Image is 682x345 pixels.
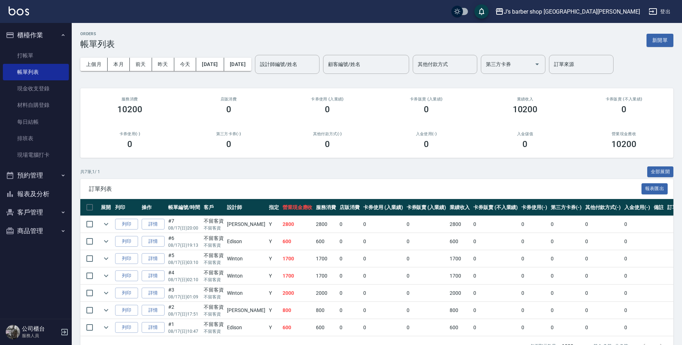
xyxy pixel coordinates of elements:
button: 昨天 [152,58,174,71]
button: 前天 [130,58,152,71]
button: Open [531,58,543,70]
img: Person [6,325,20,339]
button: 列印 [115,236,138,247]
div: 不留客資 [204,286,224,294]
p: 08/17 (日) 19:13 [168,242,200,249]
td: 0 [405,319,448,336]
td: 0 [361,250,405,267]
td: 0 [472,233,520,250]
p: 08/17 (日) 02:10 [168,277,200,283]
h2: 業績收入 [484,97,566,101]
th: 設計師 [225,199,267,216]
td: 600 [448,233,472,250]
div: 不留客資 [204,269,224,277]
h2: 入金儲值 [484,132,566,136]
td: 0 [622,268,652,284]
a: 詳情 [142,270,165,282]
th: 卡券販賣 (不入業績) [472,199,520,216]
td: Y [267,250,281,267]
h3: 帳單列表 [80,39,115,49]
h3: 10200 [513,104,538,114]
a: 帳單列表 [3,64,69,80]
img: Logo [9,6,29,15]
button: 上個月 [80,58,108,71]
td: [PERSON_NAME] [225,302,267,319]
td: Y [267,268,281,284]
th: 指定 [267,199,281,216]
button: save [474,4,489,19]
h2: 卡券販賣 (入業績) [385,97,467,101]
td: 0 [520,233,549,250]
td: 0 [361,319,405,336]
td: 0 [361,216,405,233]
h3: 0 [325,104,330,114]
td: 0 [338,319,361,336]
a: 排班表 [3,130,69,147]
div: 不留客資 [204,303,224,311]
th: 卡券使用 (入業績) [361,199,405,216]
div: J’s barber shop [GEOGRAPHIC_DATA][PERSON_NAME] [504,7,640,16]
td: Edison [225,319,267,336]
td: 0 [549,250,583,267]
p: 服務人員 [22,332,58,339]
button: expand row [101,322,112,333]
td: 2800 [448,216,472,233]
td: 0 [338,250,361,267]
td: 0 [622,233,652,250]
button: 列印 [115,270,138,282]
td: 2800 [314,216,338,233]
td: 0 [361,285,405,302]
td: 0 [472,285,520,302]
h3: 服務消費 [89,97,171,101]
h2: 營業現金應收 [583,132,665,136]
a: 報表匯出 [641,185,668,192]
td: 1700 [281,268,314,284]
td: 0 [361,268,405,284]
td: Y [267,216,281,233]
p: 不留客資 [204,259,224,266]
h3: 10200 [117,104,142,114]
p: 08/17 (日) 10:47 [168,328,200,335]
th: 其他付款方式(-) [583,199,623,216]
th: 客戶 [202,199,226,216]
td: 0 [338,285,361,302]
td: 0 [583,250,623,267]
p: 08/17 (日) 01:09 [168,294,200,300]
td: 0 [405,233,448,250]
h5: 公司櫃台 [22,325,58,332]
th: 卡券使用(-) [520,199,549,216]
td: 600 [314,233,338,250]
td: 0 [405,285,448,302]
th: 店販消費 [338,199,361,216]
button: 全部展開 [647,166,674,178]
a: 詳情 [142,305,165,316]
a: 詳情 [142,219,165,230]
th: 營業現金應收 [281,199,314,216]
h3: 0 [226,104,231,114]
a: 材料自購登錄 [3,97,69,113]
h2: 店販消費 [188,97,270,101]
td: 1700 [448,268,472,284]
span: 訂單列表 [89,185,641,193]
div: 不留客資 [204,321,224,328]
button: 商品管理 [3,222,69,240]
a: 詳情 [142,236,165,247]
td: #3 [166,285,202,302]
td: 600 [448,319,472,336]
button: 列印 [115,322,138,333]
p: 不留客資 [204,277,224,283]
td: Winton [225,250,267,267]
td: 0 [549,302,583,319]
td: #1 [166,319,202,336]
td: 0 [622,285,652,302]
p: 08/17 (日) 20:00 [168,225,200,231]
td: 800 [281,302,314,319]
p: 不留客資 [204,225,224,231]
p: 不留客資 [204,311,224,317]
td: 0 [583,302,623,319]
th: 操作 [140,199,166,216]
button: 今天 [174,58,196,71]
h2: 入金使用(-) [385,132,467,136]
th: 第三方卡券(-) [549,199,583,216]
td: 600 [281,319,314,336]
